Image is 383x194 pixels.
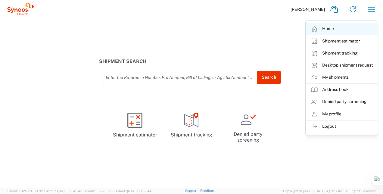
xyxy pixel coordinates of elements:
a: Shipment tracking [306,47,378,59]
a: Desktop shipment request [306,59,378,71]
a: Feedback [200,189,216,192]
a: Support [185,189,200,192]
a: Shipment estimator [306,35,378,47]
span: [PERSON_NAME] [291,7,325,12]
a: Shipment tracking [166,107,217,143]
h3: Shipment Search [99,58,284,64]
button: Search [257,71,281,84]
a: My shipments [306,71,378,83]
a: Address book [306,84,378,96]
a: Home [306,23,378,35]
span: [DATE] 10:52:44 [127,189,151,193]
a: Logout [306,120,378,133]
a: Shipment estimator [109,107,161,143]
span: Client: 2025.20.0-035ba07 [85,189,151,193]
span: Server: 2025.20.0-970904bc0f3 [7,189,82,193]
span: [DATE] 10:43:43 [58,189,82,193]
a: Denied party screening [306,96,378,108]
a: Denied party screening [222,107,274,148]
span: Copyright © [DATE]-[DATE] Agistix Inc., All Rights Reserved [283,188,376,194]
a: My profile [306,108,378,120]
